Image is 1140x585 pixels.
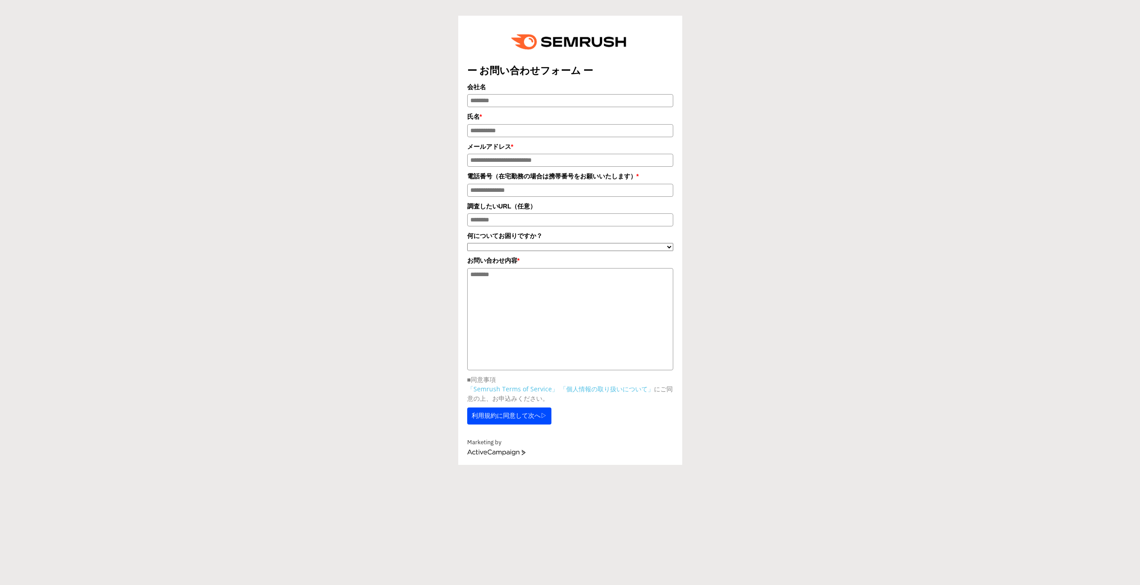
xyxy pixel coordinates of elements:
[467,384,673,403] p: にご同意の上、お申込みください。
[467,112,673,121] label: 氏名
[467,438,673,447] div: Marketing by
[467,385,558,393] a: 「Semrush Terms of Service」
[467,64,673,78] title: ー お問い合わせフォーム ー
[467,142,673,152] label: メールアドレス
[560,385,654,393] a: 「個人情報の取り扱いについて」
[467,407,551,425] button: 利用規約に同意して次へ▷
[467,82,673,92] label: 会社名
[505,25,636,59] img: e6a379fe-ca9f-484e-8561-e79cf3a04b3f.png
[467,231,673,241] label: 何についてお困りですか？
[467,201,673,211] label: 調査したいURL（任意）
[467,256,673,265] label: お問い合わせ内容
[467,375,673,384] p: ■同意事項
[467,171,673,181] label: 電話番号（在宅勤務の場合は携帯番号をお願いいたします）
